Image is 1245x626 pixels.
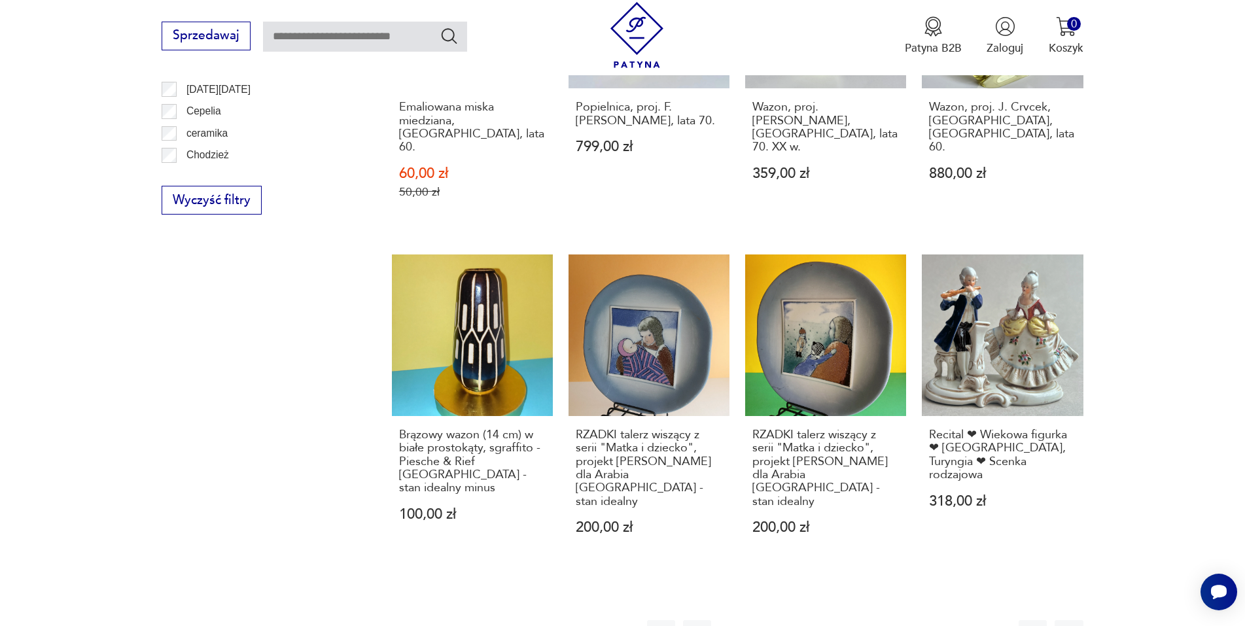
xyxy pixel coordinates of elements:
p: Ćmielów [186,169,226,186]
a: Sprzedawaj [162,31,250,42]
h3: Popielnica, proj. F. [PERSON_NAME], lata 70. [576,101,723,128]
p: ceramika [186,125,228,142]
h3: Wazon, proj. J. Crvcek, [GEOGRAPHIC_DATA], [GEOGRAPHIC_DATA], lata 60. [929,101,1076,154]
a: Ikona medaluPatyna B2B [905,16,962,56]
h3: Recital ❤ Wiekowa figurka ❤ [GEOGRAPHIC_DATA], Turyngia ❤ Scenka rodzajowa [929,428,1076,482]
h3: Brązowy wazon (14 cm) w białe prostokąty, sgraffito - Piesche & Rief [GEOGRAPHIC_DATA] - stan ide... [399,428,546,495]
button: 0Koszyk [1049,16,1083,56]
p: [DATE][DATE] [186,81,251,98]
p: Zaloguj [987,41,1023,56]
button: Wyczyść filtry [162,186,261,215]
img: Ikona koszyka [1056,16,1076,37]
div: 0 [1067,17,1081,31]
p: 318,00 zł [929,495,1076,508]
p: Patyna B2B [905,41,962,56]
p: 880,00 zł [929,167,1076,181]
p: 799,00 zł [576,140,723,154]
img: Patyna - sklep z meblami i dekoracjami vintage [604,2,670,68]
p: Chodzież [186,147,229,164]
a: RZADKI talerz wiszący z serii "Matka i dziecko", projekt Hejla Liukko-Sundstrom dla Arabia Finlan... [569,254,729,565]
h3: RZADKI talerz wiszący z serii "Matka i dziecko", projekt [PERSON_NAME] dla Arabia [GEOGRAPHIC_DAT... [752,428,900,508]
p: 50,00 zł [399,185,546,199]
img: Ikona medalu [923,16,943,37]
button: Szukaj [440,26,459,45]
h3: Wazon, proj. [PERSON_NAME], [GEOGRAPHIC_DATA], lata 70. XX w. [752,101,900,154]
h3: RZADKI talerz wiszący z serii "Matka i dziecko", projekt [PERSON_NAME] dla Arabia [GEOGRAPHIC_DAT... [576,428,723,508]
p: 60,00 zł [399,167,546,181]
button: Sprzedawaj [162,22,250,50]
a: RZADKI talerz wiszący z serii "Matka i dziecko", projekt Hejla Liukko-Sundstrom dla Arabia Finlan... [745,254,906,565]
p: 200,00 zł [752,521,900,534]
p: 100,00 zł [399,508,546,521]
p: 200,00 zł [576,521,723,534]
p: Koszyk [1049,41,1083,56]
h3: Emaliowana miska miedziana, [GEOGRAPHIC_DATA], lata 60. [399,101,546,154]
iframe: Smartsupp widget button [1201,574,1237,610]
a: Brązowy wazon (14 cm) w białe prostokąty, sgraffito - Piesche & Rief Germany - stan idealny minus... [392,254,553,565]
a: Recital ❤ Wiekowa figurka ❤ Grafenthal, Turyngia ❤ Scenka rodzajowaRecital ❤ Wiekowa figurka ❤ [G... [922,254,1083,565]
button: Patyna B2B [905,16,962,56]
p: Cepelia [186,103,221,120]
img: Ikonka użytkownika [995,16,1015,37]
p: 359,00 zł [752,167,900,181]
button: Zaloguj [987,16,1023,56]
